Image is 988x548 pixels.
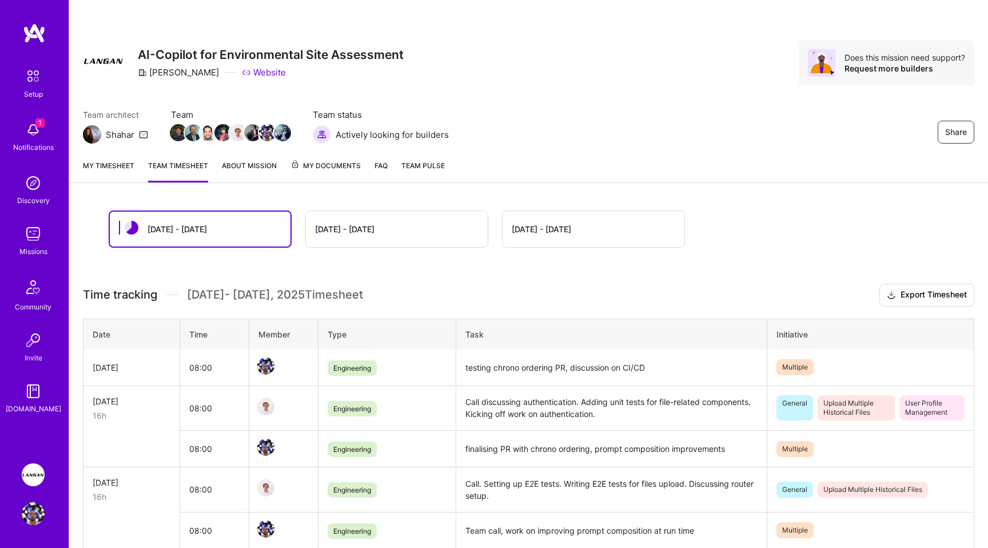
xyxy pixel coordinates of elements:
span: General [776,482,813,498]
a: Team Member Avatar [275,123,290,142]
a: FAQ [375,160,388,182]
img: logo [23,23,46,43]
span: Engineering [328,401,377,416]
td: 08:00 [180,467,249,513]
th: Member [249,319,318,350]
a: Team Member Avatar [230,123,245,142]
img: Team Architect [83,125,101,144]
div: [DATE] [93,395,170,407]
img: Company Logo [83,40,124,81]
a: Team Member Avatar [171,123,186,142]
div: Request more builders [844,63,965,74]
a: Team Pulse [401,160,445,182]
th: Time [180,319,249,350]
i: icon CompanyGray [138,68,147,77]
img: Langan: AI-Copilot for Environmental Site Assessment [22,463,45,486]
th: Date [83,319,180,350]
span: Engineering [328,523,377,539]
img: Team Member Avatar [200,124,217,141]
td: Call. Setting up E2E tests. Writing E2E tests for files upload. Discussing router setup. [456,467,767,513]
button: Share [938,121,974,144]
span: My Documents [290,160,361,172]
a: About Mission [222,160,277,182]
span: 1 [35,118,45,128]
a: User Avatar [19,502,47,525]
div: [PERSON_NAME] [138,66,219,78]
span: Upload Multiple Historical Files [818,482,928,498]
a: Team Member Avatar [201,123,216,142]
a: Langan: AI-Copilot for Environmental Site Assessment [19,463,47,486]
div: Invite [25,352,42,364]
div: [DOMAIN_NAME] [6,403,61,415]
div: 16h [93,491,170,503]
img: Team Member Avatar [257,521,274,538]
a: My Documents [290,160,361,182]
img: Team Member Avatar [214,124,232,141]
span: Upload Multiple Historical Files [818,395,895,420]
div: Discovery [17,194,50,207]
a: Team Member Avatar [258,438,273,457]
th: Task [456,319,767,350]
a: Team Member Avatar [258,519,273,539]
span: Team [171,109,290,121]
img: Team Member Avatar [229,124,246,141]
img: teamwork [22,223,45,245]
div: [DATE] [93,362,170,374]
h3: AI-Copilot for Environmental Site Assessment [138,47,404,62]
span: Engineering [328,360,377,376]
span: Share [945,126,967,138]
th: Type [318,319,456,350]
div: [DATE] - [DATE] [315,223,375,235]
img: guide book [22,380,45,403]
img: status icon [125,221,138,235]
div: [DATE] - [DATE] [148,223,207,235]
td: 08:00 [180,431,249,467]
img: User Avatar [22,502,45,525]
img: Community [19,273,47,301]
span: Multiple [776,359,814,375]
div: Setup [24,88,43,100]
div: Missions [19,245,47,257]
img: Avatar [808,49,835,77]
img: Invite [22,329,45,352]
img: Team Member Avatar [257,358,274,375]
img: bell [22,118,45,141]
a: Team timesheet [148,160,208,182]
div: 16h [93,410,170,422]
span: Multiple [776,522,814,538]
a: Team Member Avatar [260,123,275,142]
th: Initiative [767,319,974,350]
span: Team status [313,109,449,121]
td: finalising PR with chrono ordering, prompt composition improvements [456,431,767,467]
img: Team Member Avatar [244,124,261,141]
span: General [776,395,813,420]
div: Does this mission need support? [844,52,965,63]
td: Call discussing authentication. Adding unit tests for file-related components. Kicking off work o... [456,386,767,431]
div: Community [15,301,51,313]
a: Team Member Avatar [245,123,260,142]
img: discovery [22,172,45,194]
div: Shahar [106,129,134,141]
img: Team Member Avatar [257,398,274,415]
i: icon Mail [139,130,148,139]
span: Actively looking for builders [336,129,449,141]
td: 08:00 [180,386,249,431]
div: [DATE] [93,476,170,489]
i: icon Download [887,289,896,301]
img: Team Member Avatar [185,124,202,141]
span: Team Pulse [401,161,445,170]
a: Team Member Avatar [258,356,273,376]
img: Actively looking for builders [313,125,331,144]
a: Team Member Avatar [258,397,273,416]
span: [DATE] - [DATE] , 2025 Timesheet [187,288,363,302]
span: Time tracking [83,288,157,302]
span: User Profile Management [899,395,965,420]
span: Engineering [328,442,377,457]
div: [DATE] - [DATE] [512,223,571,235]
div: Notifications [13,141,54,153]
img: setup [21,64,45,88]
img: Team Member Avatar [257,479,274,497]
a: Team Member Avatar [258,478,273,498]
a: Team Member Avatar [216,123,230,142]
a: Website [242,66,286,78]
